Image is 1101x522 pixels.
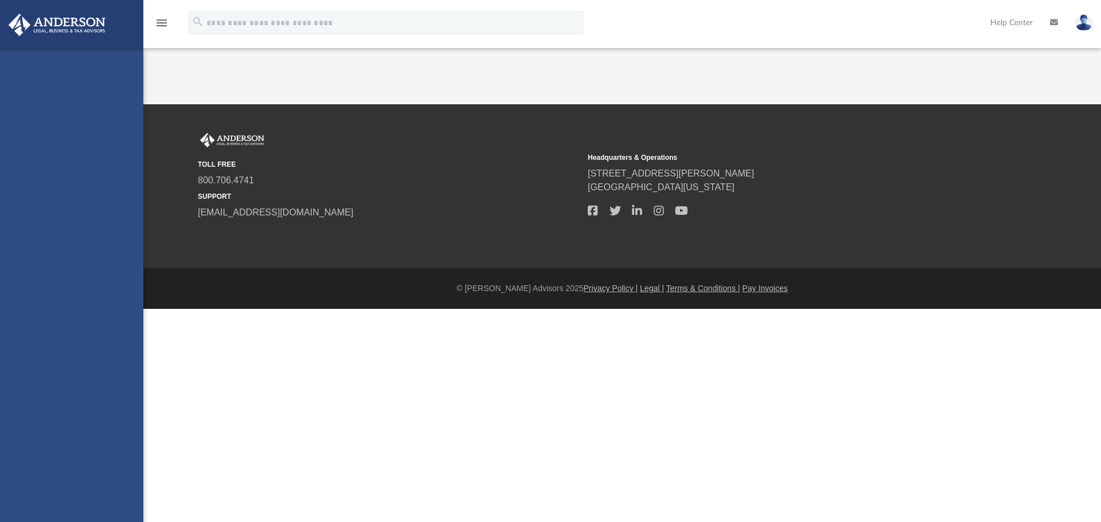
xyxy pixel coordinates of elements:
a: Legal | [640,284,664,293]
i: menu [155,16,169,30]
a: Privacy Policy | [584,284,638,293]
small: TOLL FREE [198,159,580,170]
small: SUPPORT [198,191,580,202]
a: Pay Invoices [742,284,787,293]
a: 800.706.4741 [198,175,254,185]
i: search [192,15,204,28]
a: [GEOGRAPHIC_DATA][US_STATE] [588,182,735,192]
a: [EMAIL_ADDRESS][DOMAIN_NAME] [198,207,353,217]
img: Anderson Advisors Platinum Portal [5,14,109,36]
a: menu [155,22,169,30]
img: Anderson Advisors Platinum Portal [198,133,267,148]
div: © [PERSON_NAME] Advisors 2025 [143,282,1101,295]
a: Terms & Conditions | [666,284,740,293]
a: [STREET_ADDRESS][PERSON_NAME] [588,168,754,178]
small: Headquarters & Operations [588,152,970,163]
img: User Pic [1075,14,1092,31]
